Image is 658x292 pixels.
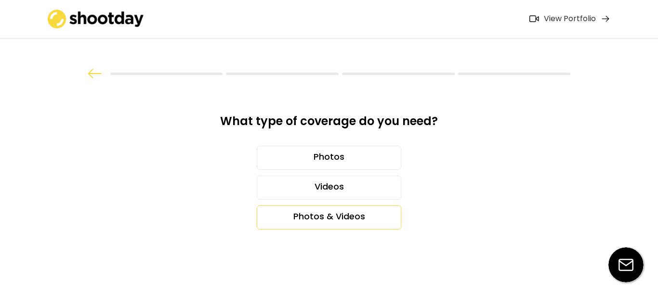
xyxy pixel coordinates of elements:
div: View Portfolio [544,14,596,24]
img: arrow%20back.svg [88,69,102,78]
div: Photos [257,146,401,170]
iframe: Webchat Widget [603,237,646,280]
img: shootday_logo.png [48,10,144,28]
div: Photos & Videos [257,205,401,229]
img: Icon%20feather-video%402x.png [529,15,539,22]
div: Videos [257,176,401,200]
div: What type of coverage do you need? [198,114,460,136]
